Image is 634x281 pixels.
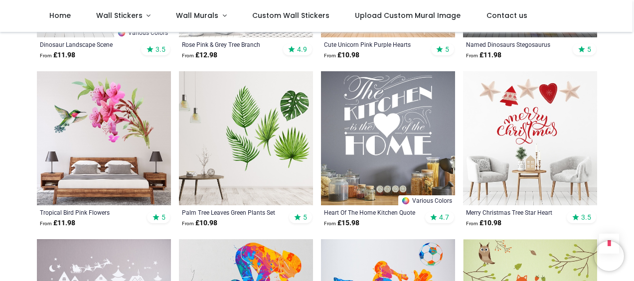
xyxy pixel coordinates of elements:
[40,50,75,60] strong: £ 11.98
[466,40,568,48] a: Named Dinosaurs Stegosaurus Triceratops Set
[594,241,624,271] iframe: Brevo live chat
[49,10,71,20] span: Home
[587,45,591,54] span: 5
[37,71,171,205] img: Tropical Bird Pink Flowers Wall Sticker
[398,195,455,205] a: Various Colors
[117,28,126,37] img: Color Wheel
[466,221,478,226] span: From
[324,53,336,58] span: From
[466,53,478,58] span: From
[40,218,75,228] strong: £ 11.98
[182,221,194,226] span: From
[297,45,307,54] span: 4.9
[355,10,461,20] span: Upload Custom Mural Image
[445,45,449,54] span: 5
[439,213,449,222] span: 4.7
[466,50,501,60] strong: £ 11.98
[40,208,142,216] a: Tropical Bird Pink Flowers
[324,50,359,60] strong: £ 10.98
[303,213,307,222] span: 5
[401,196,410,205] img: Color Wheel
[252,10,329,20] span: Custom Wall Stickers
[176,10,218,20] span: Wall Murals
[161,213,165,222] span: 5
[96,10,143,20] span: Wall Stickers
[40,53,52,58] span: From
[179,71,313,205] img: Palm Tree Leaves Green Plants Wall Sticker Set
[40,221,52,226] span: From
[581,213,591,222] span: 3.5
[324,40,426,48] a: Cute Unicorn Pink Purple Hearts
[114,27,171,37] a: Various Colors
[182,208,284,216] a: Palm Tree Leaves Green Plants Set
[156,45,165,54] span: 3.5
[463,71,597,205] img: Merry Christmas Tree Star Heart Wall Sticker
[321,71,455,205] img: Heart Of The Home Kitchen Quote Wall Sticker
[324,218,359,228] strong: £ 15.98
[486,10,527,20] span: Contact us
[182,50,217,60] strong: £ 12.98
[182,53,194,58] span: From
[466,218,501,228] strong: £ 10.98
[40,40,142,48] a: Dinosaur Landscape Scene
[182,40,284,48] a: Rose Pink & Grey Tree Branch
[466,208,568,216] a: Merry Christmas Tree Star Heart
[182,218,217,228] strong: £ 10.98
[324,221,336,226] span: From
[324,208,426,216] a: Heart Of The Home Kitchen Quote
